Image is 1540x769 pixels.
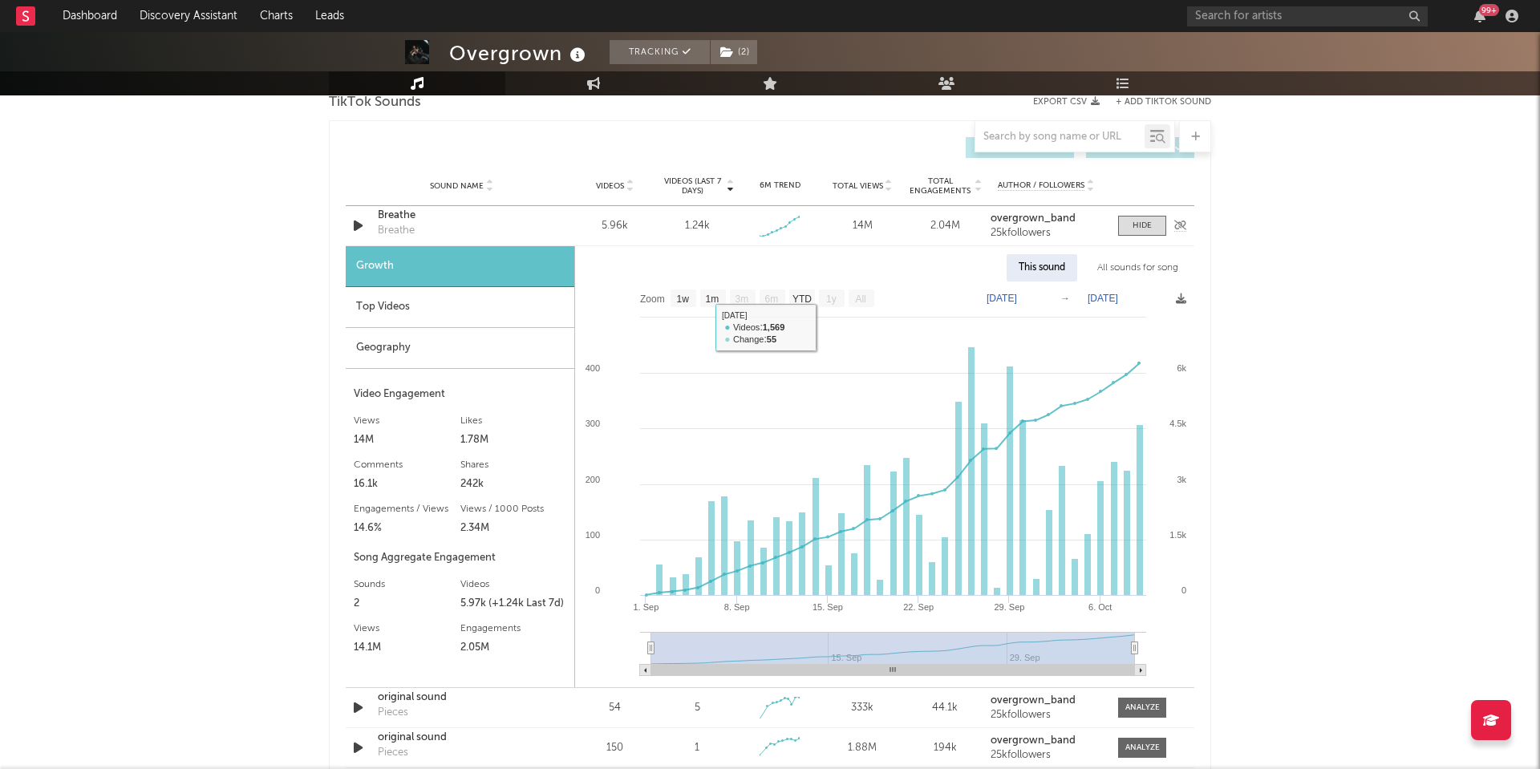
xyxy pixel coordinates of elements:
[908,218,983,234] div: 2.04M
[460,475,567,494] div: 242k
[991,695,1102,706] a: overgrown_band
[354,455,460,475] div: Comments
[991,213,1102,225] a: overgrown_band
[1177,475,1186,484] text: 3k
[991,710,1102,721] div: 25k followers
[994,602,1024,612] text: 29. Sep
[354,411,460,431] div: Views
[460,411,567,431] div: Likes
[792,293,812,305] text: YTD
[586,363,600,373] text: 400
[1060,293,1070,304] text: →
[998,180,1084,191] span: Author / Followers
[908,700,983,716] div: 44.1k
[430,181,484,191] span: Sound Name
[346,328,574,369] div: Geography
[354,431,460,450] div: 14M
[354,575,460,594] div: Sounds
[634,602,659,612] text: 1. Sep
[825,740,900,756] div: 1.88M
[577,700,652,716] div: 54
[354,475,460,494] div: 16.1k
[1007,254,1077,281] div: This sound
[991,695,1076,706] strong: overgrown_band
[991,735,1102,747] a: overgrown_band
[460,594,567,613] div: 5.97k (+1.24k Last 7d)
[346,287,574,328] div: Top Videos
[1187,6,1428,26] input: Search for artists
[1088,602,1112,612] text: 6. Oct
[987,293,1017,304] text: [DATE]
[586,419,600,428] text: 300
[813,602,843,612] text: 15. Sep
[460,619,567,638] div: Engagements
[354,619,460,638] div: Views
[354,594,460,613] div: 2
[685,218,710,234] div: 1.24k
[610,40,710,64] button: Tracking
[460,431,567,450] div: 1.78M
[460,575,567,594] div: Videos
[577,740,652,756] div: 150
[586,530,600,540] text: 100
[1181,585,1186,595] text: 0
[677,293,690,305] text: 1w
[1100,98,1211,107] button: + Add TikTok Sound
[855,293,865,305] text: All
[640,293,665,305] text: Zoom
[706,293,719,305] text: 1m
[1116,98,1211,107] button: + Add TikTok Sound
[1033,97,1100,107] button: Export CSV
[833,181,883,191] span: Total Views
[825,218,900,234] div: 14M
[825,700,900,716] div: 333k
[695,700,700,716] div: 5
[660,176,725,196] span: Videos (last 7 days)
[975,131,1145,144] input: Search by song name or URL
[460,638,567,658] div: 2.05M
[354,638,460,658] div: 14.1M
[695,740,699,756] div: 1
[724,602,750,612] text: 8. Sep
[991,750,1102,761] div: 25k followers
[1177,363,1186,373] text: 6k
[765,293,779,305] text: 6m
[908,740,983,756] div: 194k
[711,40,757,64] button: (2)
[378,208,545,224] a: Breathe
[354,500,460,519] div: Engagements / Views
[346,246,574,287] div: Growth
[378,745,408,761] div: Pieces
[460,455,567,475] div: Shares
[736,293,749,305] text: 3m
[595,585,600,595] text: 0
[1474,10,1485,22] button: 99+
[991,228,1102,239] div: 25k followers
[449,40,590,67] div: Overgrown
[903,602,934,612] text: 22. Sep
[908,176,973,196] span: Total Engagements
[1479,4,1499,16] div: 99 +
[460,500,567,519] div: Views / 1000 Posts
[378,223,415,239] div: Breathe
[329,93,421,112] span: TikTok Sounds
[596,181,624,191] span: Videos
[1085,254,1190,281] div: All sounds for song
[743,180,817,192] div: 6M Trend
[1088,293,1118,304] text: [DATE]
[1169,419,1186,428] text: 4.5k
[378,705,408,721] div: Pieces
[826,293,837,305] text: 1y
[460,519,567,538] div: 2.34M
[378,730,545,746] a: original sound
[991,735,1076,746] strong: overgrown_band
[991,213,1076,224] strong: overgrown_band
[710,40,758,64] span: ( 2 )
[354,519,460,538] div: 14.6%
[586,475,600,484] text: 200
[354,548,566,568] div: Song Aggregate Engagement
[378,690,545,706] a: original sound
